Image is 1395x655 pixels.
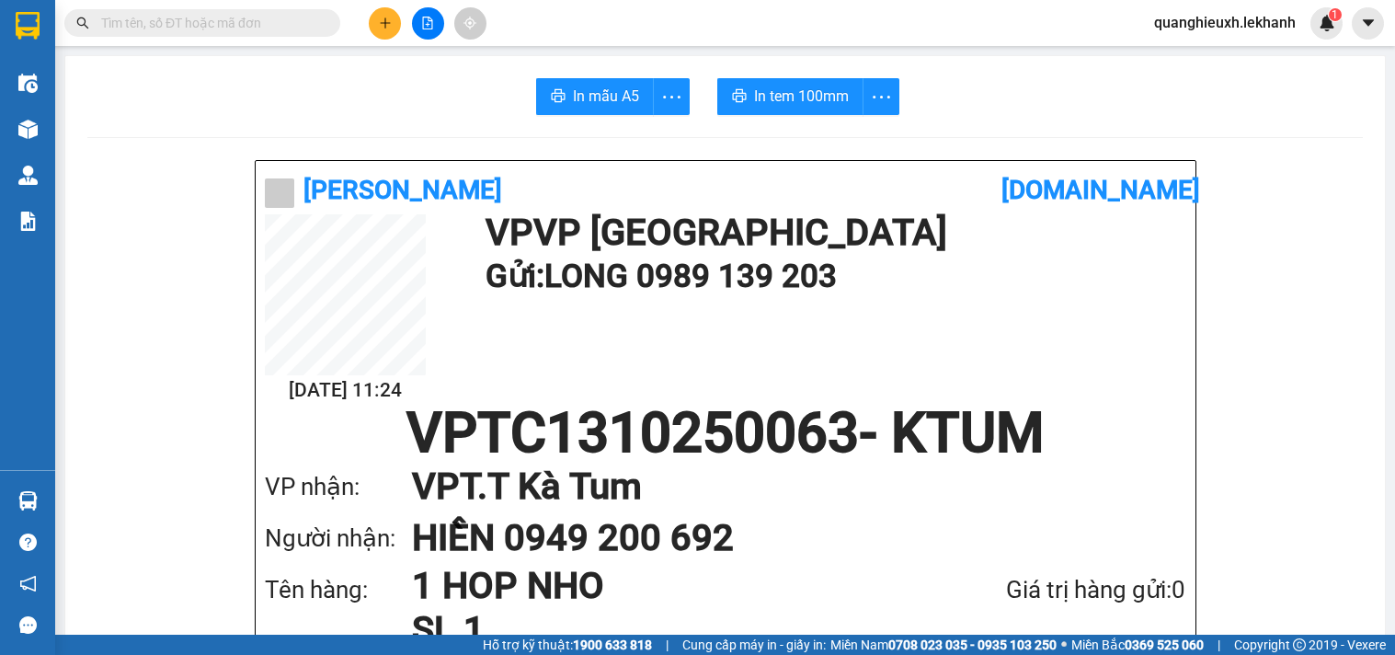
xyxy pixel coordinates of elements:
[19,534,37,551] span: question-circle
[265,571,412,609] div: Tên hàng:
[101,13,318,33] input: Tìm tên, số ĐT hoặc mã đơn
[551,88,566,106] span: printer
[265,375,426,406] h2: [DATE] 11:24
[1125,638,1204,652] strong: 0369 525 060
[536,78,654,115] button: printerIn mẫu A5
[1071,635,1204,655] span: Miền Bắc
[830,635,1057,655] span: Miền Nam
[653,78,690,115] button: more
[412,608,909,652] h1: SL 1
[18,74,38,93] img: warehouse-icon
[303,175,502,205] b: [PERSON_NAME]
[265,468,412,506] div: VP nhận:
[573,638,652,652] strong: 1900 633 818
[654,86,689,109] span: more
[682,635,826,655] span: Cung cấp máy in - giấy in:
[18,166,38,185] img: warehouse-icon
[1329,8,1342,21] sup: 1
[412,461,1149,512] h1: VP T.T Kà Tum
[379,17,392,29] span: plus
[486,214,1177,251] h1: VP VP [GEOGRAPHIC_DATA]
[454,7,486,40] button: aim
[1001,175,1200,205] b: [DOMAIN_NAME]
[16,12,40,40] img: logo-vxr
[1352,7,1384,40] button: caret-down
[1332,8,1338,21] span: 1
[76,17,89,29] span: search
[421,17,434,29] span: file-add
[483,635,652,655] span: Hỗ trợ kỹ thuật:
[1139,11,1310,34] span: quanghieuxh.lekhanh
[1360,15,1377,31] span: caret-down
[666,635,669,655] span: |
[732,88,747,106] span: printer
[19,575,37,592] span: notification
[909,571,1186,609] div: Giá trị hàng gửi: 0
[18,491,38,511] img: warehouse-icon
[717,78,863,115] button: printerIn tem 100mm
[18,120,38,139] img: warehouse-icon
[888,638,1057,652] strong: 0708 023 035 - 0935 103 250
[754,85,849,108] span: In tem 100mm
[486,251,1177,302] h1: Gửi: LONG 0989 139 203
[463,17,476,29] span: aim
[1061,641,1067,649] span: ⚪️
[863,78,899,115] button: more
[573,85,639,108] span: In mẫu A5
[412,564,909,608] h1: 1 HOP NHO
[1218,635,1220,655] span: |
[18,212,38,231] img: solution-icon
[265,520,412,557] div: Người nhận:
[412,7,444,40] button: file-add
[412,512,1149,564] h1: HIỀN 0949 200 692
[1293,638,1306,651] span: copyright
[1319,15,1335,31] img: icon-new-feature
[369,7,401,40] button: plus
[265,406,1186,461] h1: VPTC1310250063 - KTUM
[19,616,37,634] span: message
[863,86,898,109] span: more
